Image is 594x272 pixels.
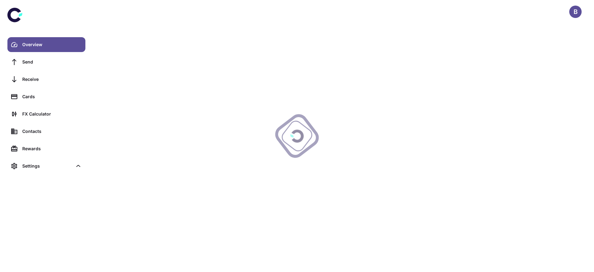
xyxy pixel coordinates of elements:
[7,159,85,173] div: Settings
[7,72,85,87] a: Receive
[22,59,82,65] div: Send
[22,163,72,169] div: Settings
[7,55,85,69] a: Send
[7,89,85,104] a: Cards
[22,76,82,83] div: Receive
[7,141,85,156] a: Rewards
[22,93,82,100] div: Cards
[569,6,582,18] button: B
[7,124,85,139] a: Contacts
[7,107,85,121] a: FX Calculator
[7,37,85,52] a: Overview
[22,111,82,117] div: FX Calculator
[22,145,82,152] div: Rewards
[22,41,82,48] div: Overview
[22,128,82,135] div: Contacts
